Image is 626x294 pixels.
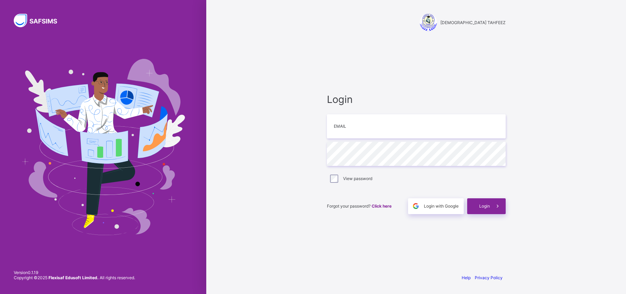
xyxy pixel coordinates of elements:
[475,275,503,280] a: Privacy Policy
[14,14,65,27] img: SAFSIMS Logo
[14,275,135,280] span: Copyright © 2025 All rights reserved.
[372,203,392,209] a: Click here
[327,203,392,209] span: Forgot your password?
[440,20,506,25] span: [DEMOGRAPHIC_DATA] TAHFEEZ
[21,59,185,235] img: Hero Image
[48,275,99,280] strong: Flexisaf Edusoft Limited.
[327,93,506,105] span: Login
[424,203,459,209] span: Login with Google
[412,202,420,210] img: google.396cfc9801f0270233282035f929180a.svg
[343,176,372,181] label: View password
[462,275,471,280] a: Help
[14,270,135,275] span: Version 0.1.19
[479,203,490,209] span: Login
